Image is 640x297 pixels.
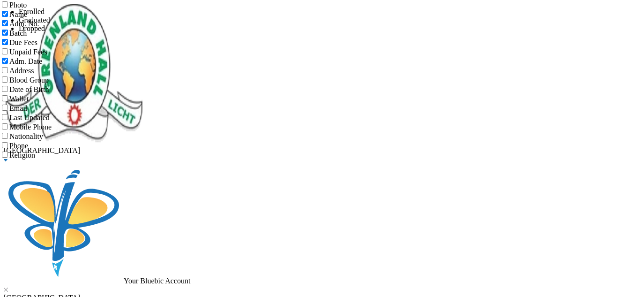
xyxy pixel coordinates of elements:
[2,76,8,83] input: Blood Group
[2,1,8,8] input: Photo
[9,95,29,103] span: Wallet
[2,58,8,64] input: Adm. Date
[9,67,34,75] span: Address
[9,104,27,112] span: Email
[2,133,8,139] input: Nationality
[2,142,8,148] input: Phone
[9,10,27,18] span: Name
[2,86,8,92] input: Date of Birth
[9,142,28,150] span: Phone
[9,123,52,131] span: Mobile Phone
[2,30,8,36] input: Batch
[2,67,8,73] input: Address
[2,114,8,120] input: Last Updated
[9,151,35,159] span: Religion
[9,20,39,28] span: Adm. No.
[9,57,42,65] span: Adm. Date
[2,11,8,17] input: Name
[2,123,8,129] input: Mobile Phone
[9,29,27,37] span: Batch
[2,105,8,111] input: Email
[9,48,47,56] span: Unpaid Fees
[2,48,8,54] input: Unpaid Fees
[9,1,27,9] span: Photo
[9,85,49,93] span: Date of Birth
[9,132,43,140] span: Nationality
[9,114,50,122] span: Last Updated
[2,95,8,101] input: Wallet
[2,39,8,45] input: Due Fees
[124,277,190,285] span: Your Bluebic Account
[2,152,8,158] input: Religion
[9,76,49,84] span: Blood Group
[9,38,37,46] span: Due Fees
[2,20,8,26] input: Adm. No.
